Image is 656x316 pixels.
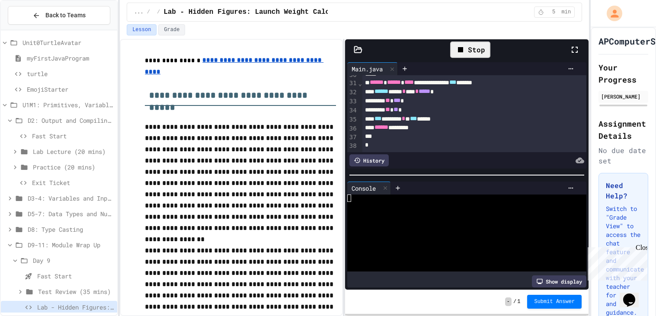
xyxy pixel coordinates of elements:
div: 35 [347,115,358,124]
span: turtle [27,69,114,78]
div: Stop [450,41,490,58]
span: D8: Type Casting [28,225,114,234]
div: Main.java [347,62,398,75]
span: Day 9 [33,256,114,265]
span: Exit Ticket [32,178,114,187]
span: / [147,9,150,16]
div: 31 [347,79,358,88]
span: / [157,9,160,16]
span: - [505,297,512,306]
div: Console [347,184,380,193]
button: Back to Teams [8,6,110,25]
div: 38 [347,142,358,150]
div: 36 [347,124,358,134]
span: D5-7: Data Types and Number Calculations [28,209,114,218]
span: Practice (20 mins) [33,163,114,172]
span: myFirstJavaProgram [27,54,114,63]
span: / [513,298,516,305]
span: Unit0TurtleAvatar [22,38,114,47]
div: Show display [532,275,586,287]
h2: Assignment Details [598,118,648,142]
span: Test Review (35 mins) [38,287,114,296]
span: Submit Answer [534,298,575,305]
div: My Account [598,3,624,23]
span: D2: Output and Compiling Code [28,116,114,125]
span: Fast Start [37,271,114,281]
span: Back to Teams [45,11,86,20]
span: ... [134,9,144,16]
span: Fast Start [32,131,114,140]
span: Fold line [358,80,362,87]
button: Lesson [127,24,157,35]
div: 37 [347,133,358,142]
div: History [349,154,389,166]
span: Lab Lecture (20 mins) [33,147,114,156]
iframe: chat widget [620,281,647,307]
div: Main.java [347,64,387,73]
span: EmojiStarter [27,85,114,94]
span: U1M1: Primitives, Variables, Basic I/O [22,100,114,109]
span: min [561,9,571,16]
button: Submit Answer [527,295,582,309]
span: Lab - Hidden Figures: Launch Weight Calculator [37,303,114,312]
div: 34 [347,106,358,115]
span: Lab - Hidden Figures: Launch Weight Calculator [163,7,355,17]
div: Console [347,182,391,195]
div: No due date set [598,145,648,166]
h3: Need Help? [606,180,641,201]
div: 32 [347,88,358,97]
div: 33 [347,97,358,106]
button: Grade [158,24,185,35]
span: D9-11: Module Wrap Up [28,240,114,249]
div: Chat with us now!Close [3,3,60,55]
span: D3-4: Variables and Input [28,194,114,203]
div: [PERSON_NAME] [601,93,646,100]
h2: Your Progress [598,61,648,86]
iframe: chat widget [584,244,647,281]
span: 5 [547,9,560,16]
div: 30 [347,71,358,80]
span: 1 [517,298,520,305]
